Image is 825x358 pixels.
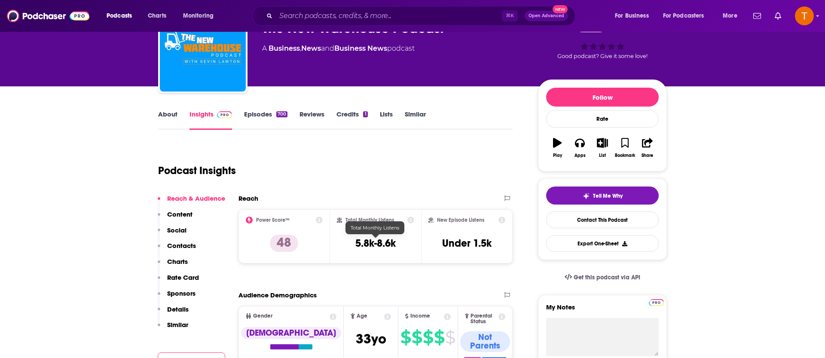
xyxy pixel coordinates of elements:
span: $ [434,330,444,344]
a: Show notifications dropdown [750,9,764,23]
span: For Podcasters [663,10,704,22]
p: Sponsors [167,289,196,297]
button: Share [636,132,659,163]
img: Podchaser - Follow, Share and Rate Podcasts [7,8,89,24]
span: Podcasts [107,10,132,22]
button: Contacts [158,242,196,257]
img: Podchaser Pro [217,111,232,118]
span: For Business [615,10,649,22]
span: Good podcast? Give it some love! [557,53,648,59]
div: 700 [276,111,287,117]
button: tell me why sparkleTell Me Why [546,187,659,205]
span: Monitoring [183,10,214,22]
a: About [158,110,177,130]
p: Details [167,305,189,313]
h3: 5.8k-8.6k [355,237,396,250]
p: Content [167,210,192,218]
p: Social [167,226,186,234]
img: The New Warehouse Podcast [160,6,246,92]
button: Open AdvancedNew [525,11,568,21]
button: open menu [177,9,225,23]
a: News [301,44,321,52]
a: Show notifications dropdown [771,9,785,23]
input: Search podcasts, credits, & more... [276,9,502,23]
button: Similar [158,321,188,337]
button: open menu [657,9,717,23]
span: ⌘ K [502,10,518,21]
button: Social [158,226,186,242]
h2: Power Score™ [256,217,290,223]
a: Lists [380,110,393,130]
p: Rate Card [167,273,199,282]
span: Income [410,313,430,319]
a: Reviews [299,110,324,130]
button: Apps [568,132,591,163]
a: InsightsPodchaser Pro [189,110,232,130]
h2: Audience Demographics [238,291,317,299]
div: Rate [546,110,659,128]
span: $ [445,330,455,344]
button: Show profile menu [795,6,814,25]
p: 48 [270,235,298,252]
img: tell me why sparkle [583,193,590,199]
span: Logged in as tmetzger [795,6,814,25]
span: Open Advanced [529,14,564,18]
div: Apps [574,153,586,158]
a: Business [269,44,300,52]
button: Content [158,210,192,226]
span: Gender [253,313,272,319]
button: List [591,132,614,163]
button: Export One-Sheet [546,235,659,252]
a: Credits1 [336,110,367,130]
div: Not Parents [460,331,510,352]
h2: New Episode Listens [437,217,484,223]
button: Sponsors [158,289,196,305]
img: User Profile [795,6,814,25]
button: Bookmark [614,132,636,163]
span: New [553,5,568,13]
button: open menu [101,9,143,23]
span: , [300,44,301,52]
span: Parental Status [471,313,497,324]
button: open menu [609,9,660,23]
p: Charts [167,257,188,266]
h1: Podcast Insights [158,164,236,177]
span: Charts [148,10,166,22]
p: Similar [167,321,188,329]
p: Contacts [167,242,196,250]
div: A podcast [262,43,415,54]
button: Follow [546,88,659,107]
span: Get this podcast via API [574,274,640,281]
span: Age [357,313,367,319]
div: List [599,153,606,158]
a: Business News [334,44,387,52]
a: Charts [142,9,171,23]
div: Bookmark [615,153,635,158]
button: open menu [717,9,748,23]
span: Tell Me Why [593,193,623,199]
div: Play [553,153,562,158]
span: and [321,44,334,52]
span: Total Monthly Listens [351,225,399,231]
button: Reach & Audience [158,194,225,210]
span: $ [412,330,422,344]
label: My Notes [546,303,659,318]
h3: Under 1.5k [442,237,492,250]
div: 1 [363,111,367,117]
a: Pro website [649,298,664,306]
span: $ [400,330,411,344]
h2: Total Monthly Listens [345,217,394,223]
span: 33 yo [356,330,386,347]
div: Search podcasts, credits, & more... [260,6,584,26]
button: Details [158,305,189,321]
div: Share [642,153,653,158]
button: Play [546,132,568,163]
div: 48Good podcast? Give it some love! [538,12,667,65]
img: Podchaser Pro [649,299,664,306]
span: $ [423,330,433,344]
div: [DEMOGRAPHIC_DATA] [241,327,341,339]
span: More [723,10,737,22]
button: Charts [158,257,188,273]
